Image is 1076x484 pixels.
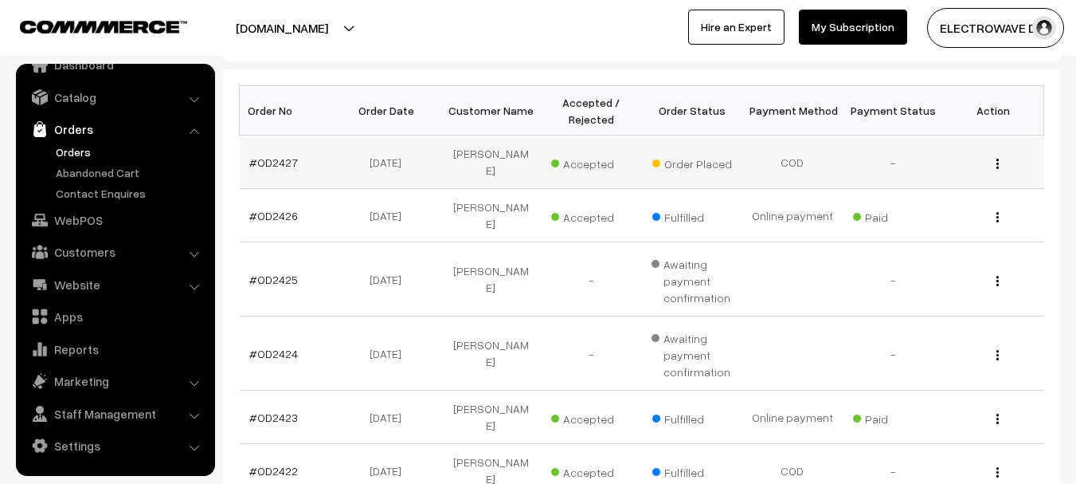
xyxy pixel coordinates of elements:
a: COMMMERCE [20,16,159,35]
a: Settings [20,431,209,460]
td: [DATE] [340,317,440,391]
a: #OD2424 [249,347,298,360]
td: - [541,242,641,317]
a: Abandoned Cart [52,164,209,181]
img: Menu [996,467,999,478]
a: Contact Enquires [52,185,209,202]
a: Orders [52,144,209,160]
img: Menu [996,159,999,169]
td: [PERSON_NAME] [440,136,541,189]
a: Staff Management [20,399,209,428]
img: COMMMERCE [20,21,187,33]
td: COD [742,136,843,189]
img: Menu [996,414,999,424]
td: [PERSON_NAME] [440,317,541,391]
a: Orders [20,115,209,144]
th: Order No [240,86,340,136]
a: Hire an Expert [688,10,785,45]
td: [PERSON_NAME] [440,242,541,317]
td: Online payment [742,189,843,242]
th: Order Date [340,86,440,136]
td: - [843,136,943,189]
td: [DATE] [340,189,440,242]
span: Accepted [551,151,631,172]
a: Marketing [20,367,209,395]
span: Fulfilled [652,205,732,226]
th: Action [943,86,1043,136]
span: Accepted [551,407,631,427]
img: Menu [996,212,999,222]
span: Awaiting payment confirmation [651,326,733,380]
a: #OD2423 [249,411,298,424]
span: Awaiting payment confirmation [651,252,733,306]
a: #OD2422 [249,464,298,478]
td: - [843,242,943,317]
a: My Subscription [799,10,907,45]
span: Accepted [551,205,631,226]
button: [DOMAIN_NAME] [180,8,384,48]
img: Menu [996,276,999,286]
th: Customer Name [440,86,541,136]
a: WebPOS [20,206,209,234]
a: Reports [20,335,209,364]
td: - [541,317,641,391]
th: Payment Status [843,86,943,136]
td: [DATE] [340,242,440,317]
a: Customers [20,238,209,266]
th: Payment Method [742,86,843,136]
span: Fulfilled [652,460,732,481]
button: ELECTROWAVE DE… [927,8,1064,48]
a: #OD2427 [249,155,298,169]
td: [DATE] [340,136,440,189]
a: Website [20,270,209,299]
a: Apps [20,302,209,331]
a: Dashboard [20,50,209,79]
th: Accepted / Rejected [541,86,641,136]
td: Online payment [742,391,843,444]
span: Order Placed [652,151,732,172]
th: Order Status [642,86,742,136]
a: #OD2426 [249,209,298,222]
img: Menu [996,350,999,360]
a: Catalog [20,83,209,112]
span: Paid [853,205,933,226]
span: Accepted [551,460,631,481]
td: - [843,317,943,391]
td: [DATE] [340,391,440,444]
img: user [1032,16,1056,40]
span: Fulfilled [652,407,732,427]
a: #OD2425 [249,273,298,286]
span: Paid [853,407,933,427]
td: [PERSON_NAME] [440,189,541,242]
td: [PERSON_NAME] [440,391,541,444]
